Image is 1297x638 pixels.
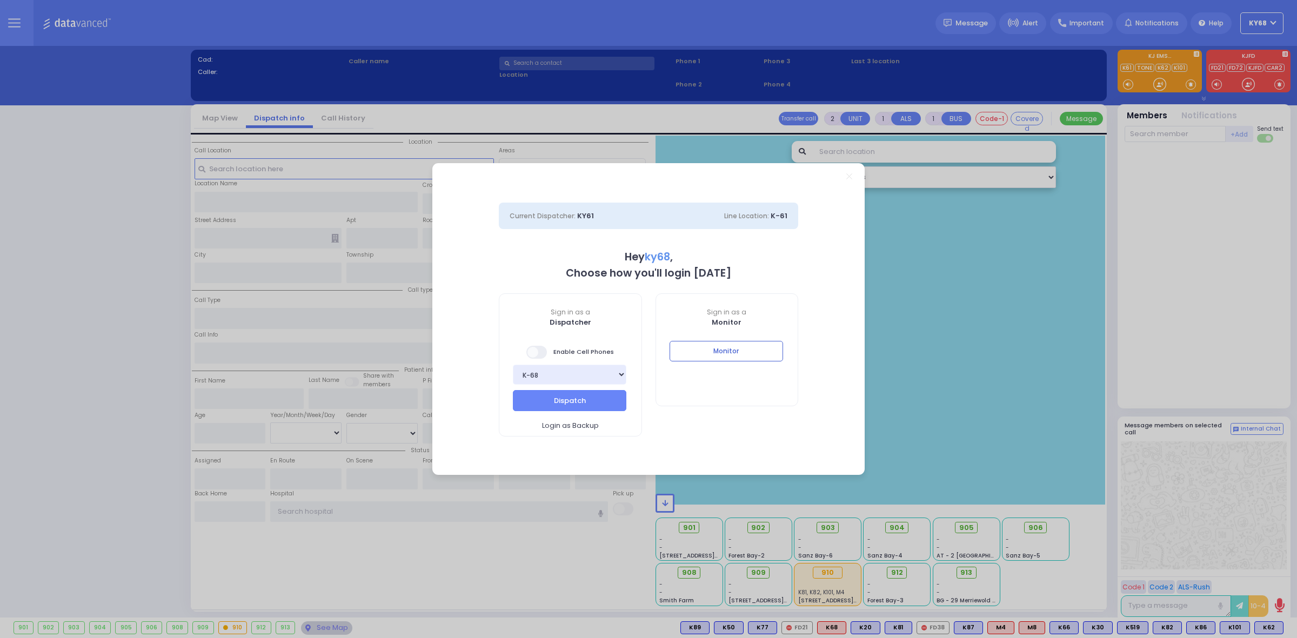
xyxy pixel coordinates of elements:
[656,307,798,317] span: Sign in as a
[513,390,626,411] button: Dispatch
[625,250,673,264] b: Hey ,
[542,420,599,431] span: Login as Backup
[846,173,852,179] a: Close
[550,317,591,327] b: Dispatcher
[645,250,670,264] span: ky68
[670,341,783,361] button: Monitor
[499,307,641,317] span: Sign in as a
[577,211,594,221] span: KY61
[712,317,741,327] b: Monitor
[724,211,769,220] span: Line Location:
[771,211,787,221] span: K-61
[526,345,614,360] span: Enable Cell Phones
[566,266,731,280] b: Choose how you'll login [DATE]
[510,211,576,220] span: Current Dispatcher:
